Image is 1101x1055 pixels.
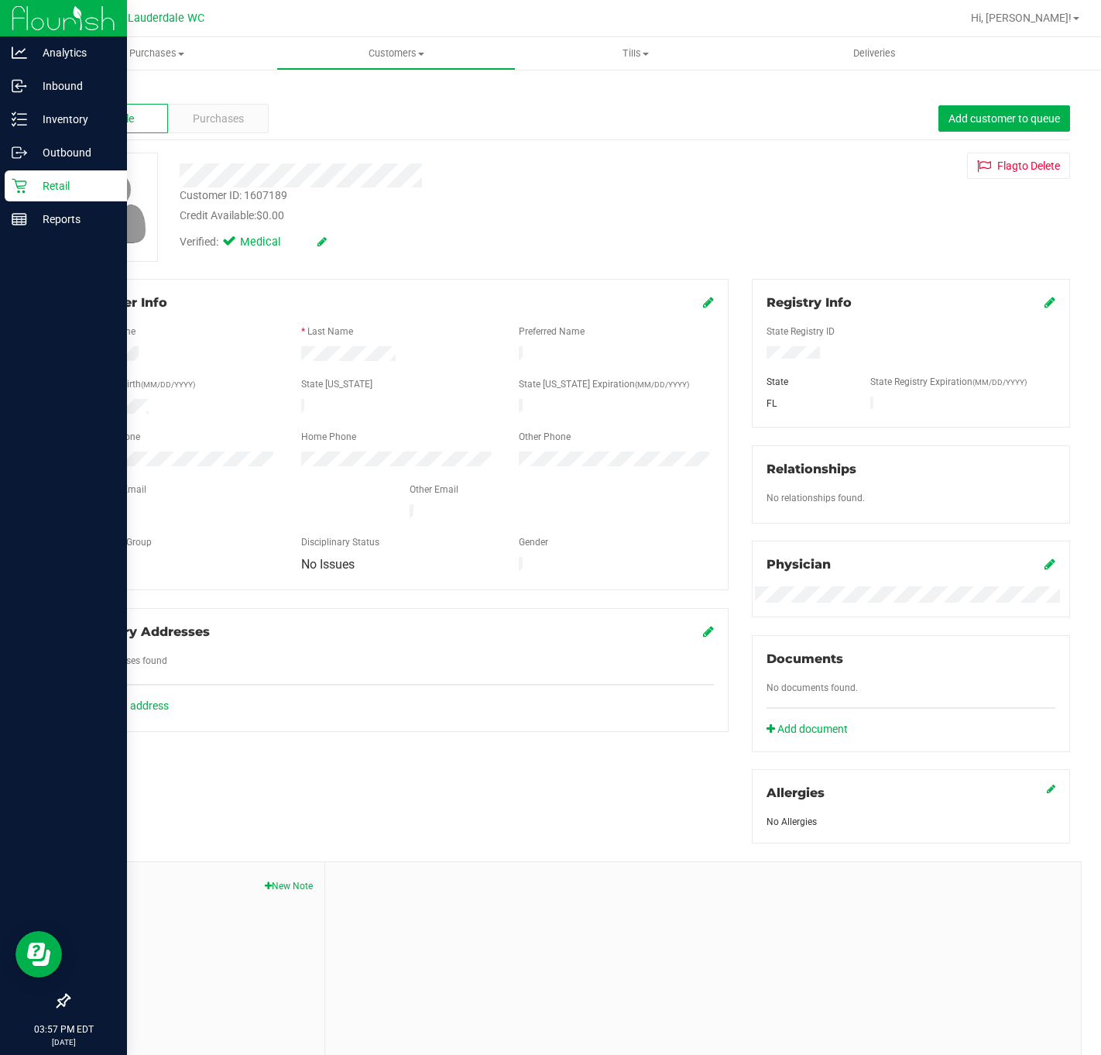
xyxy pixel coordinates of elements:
span: Purchases [193,111,244,127]
label: Home Phone [301,430,356,444]
span: (MM/DD/YYYY) [141,380,195,389]
label: Other Email [410,483,458,497]
span: Hi, [PERSON_NAME]! [971,12,1072,24]
inline-svg: Retail [12,178,27,194]
span: Deliveries [832,46,917,60]
span: Registry Info [767,295,852,310]
a: Customers [276,37,516,70]
span: Physician [767,557,831,572]
button: Flagto Delete [967,153,1070,179]
span: $0.00 [256,209,284,222]
div: State [755,375,859,389]
span: Allergies [767,785,825,800]
a: Add document [767,721,856,737]
span: (MM/DD/YYYY) [972,378,1027,387]
span: Ft. Lauderdale WC [111,12,204,25]
span: (MM/DD/YYYY) [635,380,689,389]
inline-svg: Reports [12,211,27,227]
span: No Issues [301,557,355,572]
button: New Note [265,879,313,893]
inline-svg: Inbound [12,78,27,94]
div: Customer ID: 1607189 [180,187,287,204]
p: Analytics [27,43,120,62]
p: Inventory [27,110,120,129]
span: Customers [277,46,515,60]
div: FL [755,397,859,411]
label: Other Phone [519,430,571,444]
span: Tills [516,46,754,60]
label: No relationships found. [767,491,865,505]
inline-svg: Outbound [12,145,27,160]
label: State [US_STATE] Expiration [519,377,689,391]
span: Notes [81,874,313,892]
p: Outbound [27,143,120,162]
label: Preferred Name [519,325,585,338]
inline-svg: Inventory [12,112,27,127]
span: Purchases [37,46,276,60]
label: State [US_STATE] [301,377,372,391]
p: 03:57 PM EDT [7,1022,120,1036]
label: Date of Birth [89,377,195,391]
iframe: Resource center [15,931,62,978]
span: Delivery Addresses [83,624,210,639]
label: Disciplinary Status [301,535,379,549]
a: Purchases [37,37,276,70]
span: Medical [240,234,302,251]
div: Verified: [180,234,327,251]
a: Tills [516,37,755,70]
div: Credit Available: [180,208,669,224]
label: State Registry Expiration [870,375,1027,389]
a: Deliveries [755,37,994,70]
span: Relationships [767,462,856,476]
p: [DATE] [7,1036,120,1048]
p: Retail [27,177,120,195]
span: Documents [767,651,843,666]
span: Add customer to queue [948,112,1060,125]
p: Inbound [27,77,120,95]
p: Reports [27,210,120,229]
button: Add customer to queue [938,105,1070,132]
inline-svg: Analytics [12,45,27,60]
span: No documents found. [767,682,858,693]
label: Last Name [307,325,353,338]
label: Gender [519,535,548,549]
label: State Registry ID [767,325,835,338]
div: No Allergies [767,815,1055,829]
